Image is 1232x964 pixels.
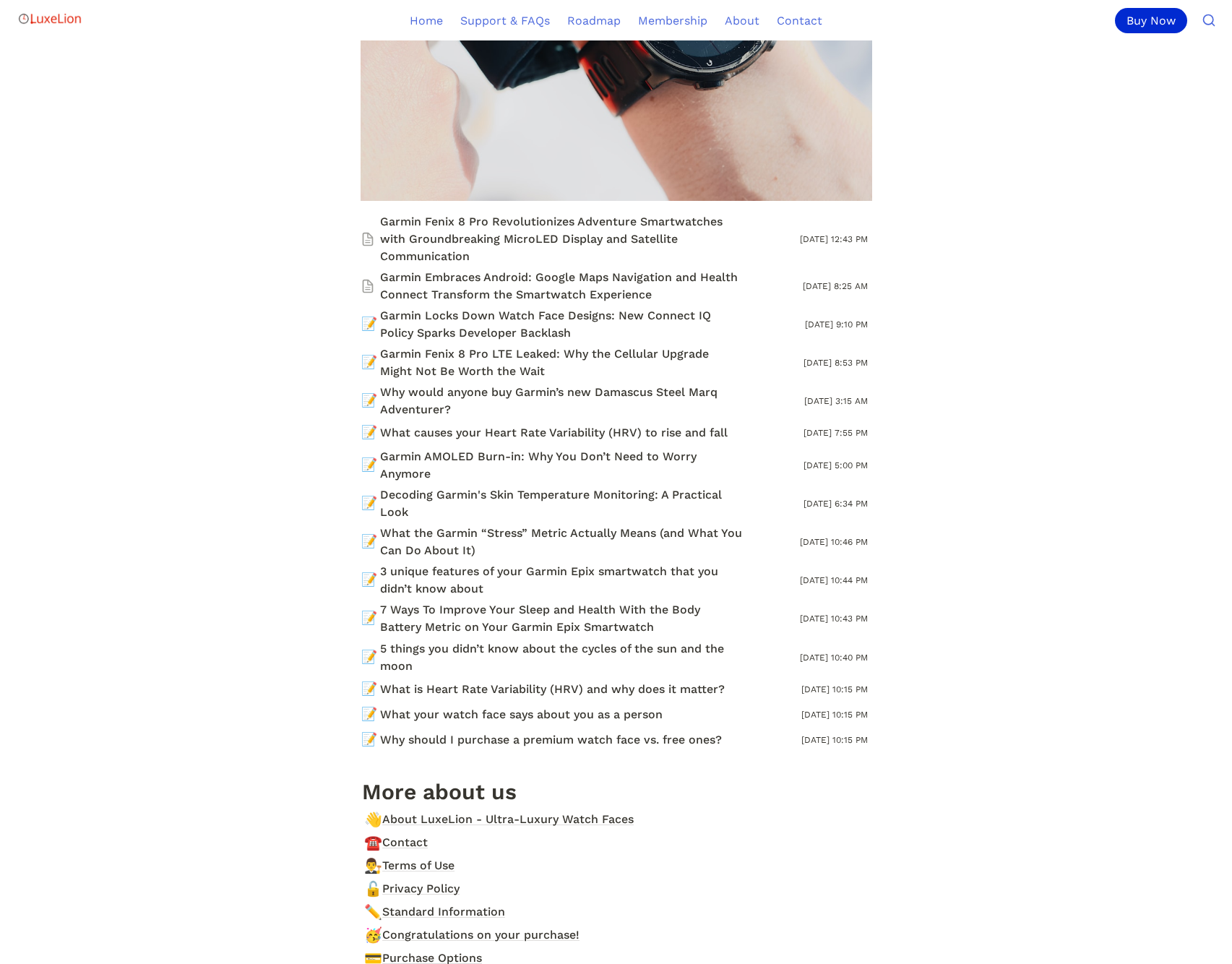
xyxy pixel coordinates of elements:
[382,903,505,921] span: Standard Information
[364,857,379,872] span: 👨‍⚖️
[797,228,871,250] div: [DATE] 12:43 PM
[361,832,872,853] a: ☎️Contact
[364,834,379,848] span: ☎️
[361,924,872,946] a: 🥳Congratulations on your purchase!
[1115,8,1187,33] div: Buy Now
[802,314,871,335] div: [DATE] 9:10 PM
[1115,8,1193,33] a: Buy Now
[364,950,379,964] span: 💳
[361,775,872,808] h1: More about us
[364,880,379,895] span: 🔓
[361,855,872,877] a: 👨‍⚖️Terms of Use
[364,903,379,918] span: ✏️
[361,878,872,900] a: 🔓Privacy Policy
[801,352,871,374] div: [DATE] 8:53 PM
[801,390,871,412] div: [DATE] 3:15 AM
[797,531,871,553] div: [DATE] 10:46 PM
[382,834,428,851] span: Contact
[797,608,871,629] div: [DATE] 10:43 PM
[382,880,460,898] span: Privacy Policy
[797,647,871,668] div: [DATE] 10:40 PM
[798,704,871,726] div: [DATE] 10:15 PM
[382,811,634,828] span: About LuxeLion - Ultra-Luxury Watch Faces
[382,857,455,874] span: Terms of Use
[801,455,871,476] div: [DATE] 5:00 PM
[797,569,871,591] div: [DATE] 10:44 PM
[382,926,580,944] span: Congratulations on your purchase!
[798,679,871,700] div: [DATE] 10:15 PM
[361,809,872,830] a: 👋About LuxeLion - Ultra-Luxury Watch Faces
[801,422,871,444] div: [DATE] 7:55 PM
[801,493,871,515] div: [DATE] 6:34 PM
[364,811,379,825] span: 👋
[798,729,871,751] div: [DATE] 10:15 PM
[800,275,871,297] div: [DATE] 8:25 AM
[17,4,82,33] img: Logo
[364,926,379,941] span: 🥳
[361,901,872,923] a: ✏️Standard Information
